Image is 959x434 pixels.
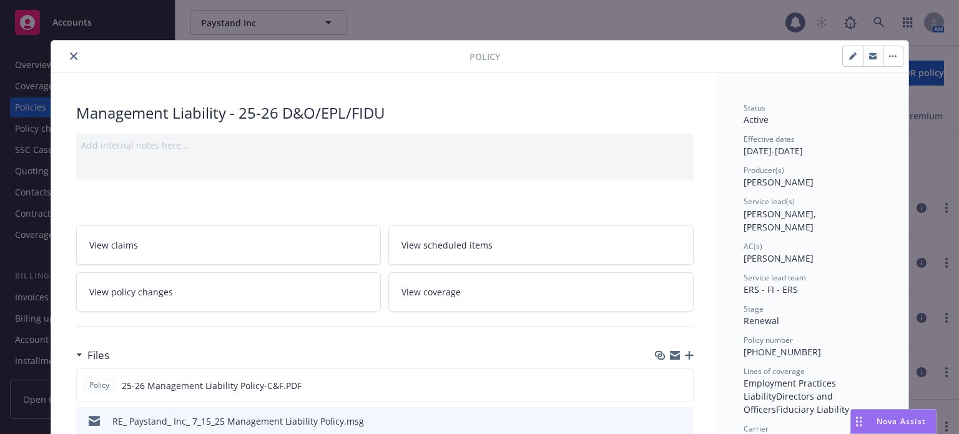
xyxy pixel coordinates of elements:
span: [PERSON_NAME] [744,252,814,264]
h3: Files [87,347,109,363]
span: Nova Assist [877,416,926,427]
button: preview file [677,379,688,392]
div: Drag to move [851,410,867,433]
span: [PERSON_NAME] [744,176,814,188]
span: [PERSON_NAME], [PERSON_NAME] [744,208,819,233]
span: Policy [470,50,500,63]
span: Directors and Officers [744,390,835,415]
span: Status [744,102,765,113]
span: Effective dates [744,134,795,144]
span: View coverage [401,285,461,298]
span: Active [744,114,769,126]
span: Fiduciary Liability [776,403,849,415]
button: close [66,49,81,64]
span: Stage [744,303,764,314]
span: Lines of coverage [744,366,805,377]
a: View coverage [388,272,694,312]
span: Employment Practices Liability [744,377,839,402]
span: 25-26 Management Liability Policy-C&F.PDF [122,379,302,392]
span: ERS - FI - ERS [744,284,798,295]
span: Service lead(s) [744,196,795,207]
button: Nova Assist [850,409,937,434]
span: [PHONE_NUMBER] [744,346,821,358]
span: View scheduled items [401,239,493,252]
div: Add internal notes here... [81,139,689,152]
span: Renewal [744,315,779,327]
div: Management Liability - 25-26 D&O/EPL/FIDU [76,102,694,124]
span: Carrier [744,423,769,434]
div: Files [76,347,109,363]
span: View claims [89,239,138,252]
button: download file [657,379,667,392]
span: View policy changes [89,285,173,298]
button: preview file [677,415,689,428]
span: Service lead team [744,272,806,283]
div: [DATE] - [DATE] [744,134,883,157]
a: View claims [76,225,381,265]
span: Producer(s) [744,165,784,175]
span: AC(s) [744,241,762,252]
a: View scheduled items [388,225,694,265]
span: Policy [87,380,112,391]
div: RE_ Paystand_ Inc_ 7_15_25 Management Liability Policy.msg [112,415,364,428]
button: download file [657,415,667,428]
span: Policy number [744,335,793,345]
a: View policy changes [76,272,381,312]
